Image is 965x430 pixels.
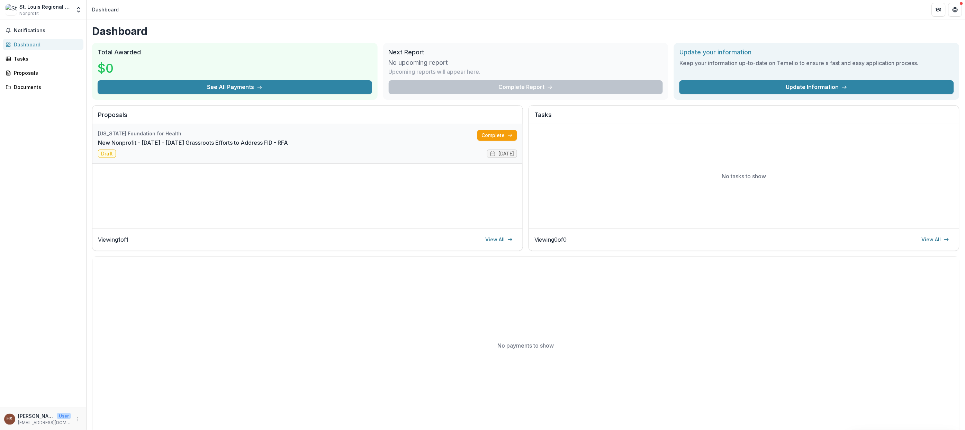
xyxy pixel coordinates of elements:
[92,25,959,37] h1: Dashboard
[6,4,17,15] img: St. Louis Regional Suicide Prevention Coalition
[98,48,372,56] h2: Total Awarded
[679,48,954,56] h2: Update your information
[3,67,83,79] a: Proposals
[19,10,39,17] span: Nonprofit
[389,68,481,76] p: Upcoming reports will appear here.
[74,3,83,17] button: Open entity switcher
[481,234,517,245] a: View All
[19,3,71,10] div: St. Louis Regional Suicide Prevention Coalition
[7,417,13,421] div: Hannah Schleicher
[3,39,83,50] a: Dashboard
[14,83,78,91] div: Documents
[534,235,567,244] p: Viewing 0 of 0
[57,413,71,419] p: User
[98,59,150,78] h3: $0
[534,111,954,124] h2: Tasks
[98,138,288,147] a: New Nonprofit - [DATE] - [DATE] Grassroots Efforts to Address FID - RFA
[14,55,78,62] div: Tasks
[14,28,81,34] span: Notifications
[389,48,663,56] h2: Next Report
[92,6,119,13] div: Dashboard
[89,5,121,15] nav: breadcrumb
[3,53,83,64] a: Tasks
[3,25,83,36] button: Notifications
[477,130,517,141] a: Complete
[918,234,954,245] a: View All
[74,415,82,423] button: More
[679,59,954,67] h3: Keep your information up-to-date on Temelio to ensure a fast and easy application process.
[948,3,962,17] button: Get Help
[389,59,448,66] h3: No upcoming report
[679,80,954,94] a: Update Information
[98,235,128,244] p: Viewing 1 of 1
[14,69,78,77] div: Proposals
[18,412,54,420] p: [PERSON_NAME]
[932,3,946,17] button: Partners
[722,172,766,180] p: No tasks to show
[3,81,83,93] a: Documents
[18,420,71,426] p: [EMAIL_ADDRESS][DOMAIN_NAME]
[98,80,372,94] button: See All Payments
[14,41,78,48] div: Dashboard
[98,111,517,124] h2: Proposals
